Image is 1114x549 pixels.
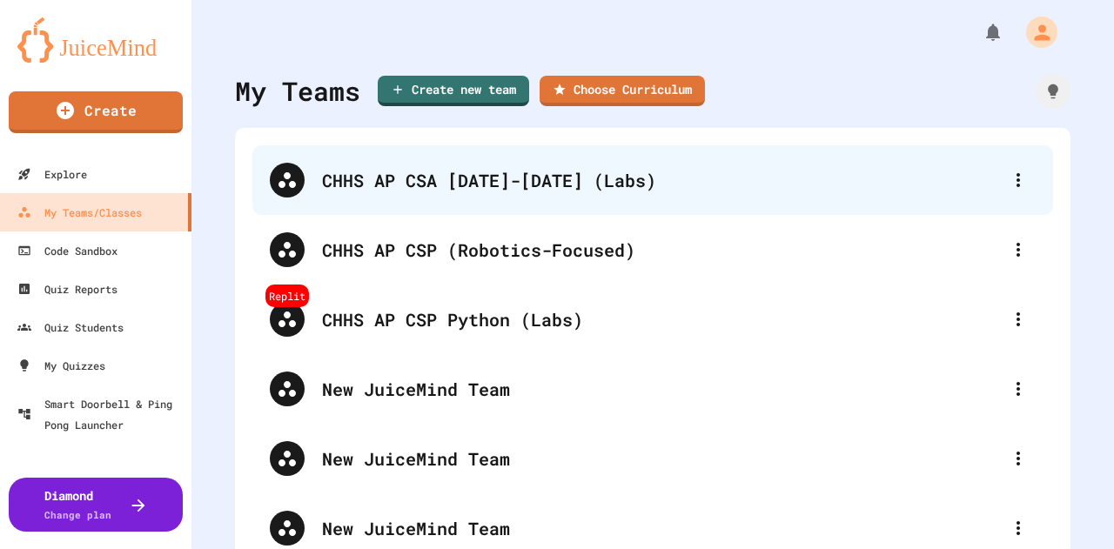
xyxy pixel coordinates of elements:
div: My Account [1008,12,1062,52]
div: CHHS AP CSP Python (Labs) [322,306,1001,332]
div: My Quizzes [17,355,105,376]
div: New JuiceMind Team [252,424,1053,493]
button: DiamondChange plan [9,478,183,532]
div: Explore [17,164,87,184]
div: CHHS AP CSA [DATE]-[DATE] (Labs) [322,167,1001,193]
div: Smart Doorbell & Ping Pong Launcher [17,393,185,435]
div: Diamond [44,486,111,523]
div: Quiz Reports [17,278,117,299]
div: ReplitCHHS AP CSP Python (Labs) [252,285,1053,354]
div: My Notifications [950,17,1008,47]
div: How it works [1036,74,1070,109]
div: My Teams [235,71,360,110]
img: logo-orange.svg [17,17,174,63]
div: CHHS AP CSP (Robotics-Focused) [322,237,1001,263]
div: Replit [265,285,309,307]
div: Code Sandbox [17,240,117,261]
div: CHHS AP CSA [DATE]-[DATE] (Labs) [252,145,1053,215]
div: Quiz Students [17,317,124,338]
div: CHHS AP CSP (Robotics-Focused) [252,215,1053,285]
div: My Teams/Classes [17,202,142,223]
div: New JuiceMind Team [322,445,1001,472]
span: Change plan [44,508,111,521]
a: Create [9,91,183,133]
div: New JuiceMind Team [322,376,1001,402]
a: Choose Curriculum [540,76,705,106]
div: New JuiceMind Team [322,515,1001,541]
a: Create new team [378,76,529,106]
div: New JuiceMind Team [252,354,1053,424]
